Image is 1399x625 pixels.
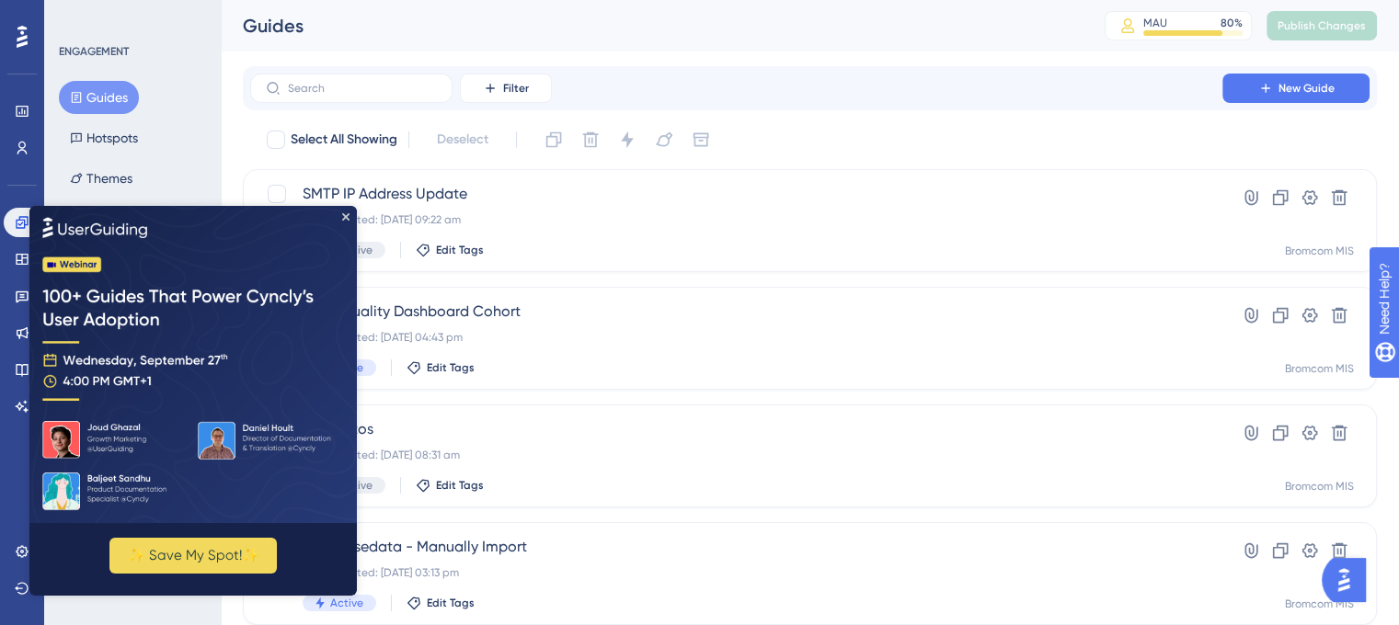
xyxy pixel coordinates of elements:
[1285,479,1354,494] div: Bromcom MIS
[291,129,397,151] span: Select All Showing
[437,129,488,151] span: Deselect
[330,596,363,610] span: Active
[303,212,1170,227] div: Last Updated: [DATE] 09:22 am
[303,448,1170,462] div: Last Updated: [DATE] 08:31 am
[436,478,484,493] span: Edit Tags
[1279,81,1335,96] span: New Guide
[303,183,1170,205] span: SMTP IP Address Update
[1221,16,1243,30] div: 80 %
[1322,552,1377,608] iframe: UserGuiding AI Assistant Launcher
[43,5,115,27] span: Need Help?
[416,478,484,493] button: Edit Tags
[1267,11,1377,40] button: Publish Changes
[303,330,1170,345] div: Last Updated: [DATE] 04:43 pm
[313,7,320,15] div: Close Preview
[59,81,139,114] button: Guides
[303,418,1170,440] span: No photos
[59,121,149,154] button: Hotspots
[303,565,1170,580] div: Last Updated: [DATE] 03:13 pm
[243,13,1059,39] div: Guides
[1143,16,1167,30] div: MAU
[407,596,475,610] button: Edit Tags
[59,44,129,59] div: ENGAGEMENT
[288,82,437,95] input: Search
[1285,361,1354,376] div: Bromcom MIS
[1285,597,1354,611] div: Bromcom MIS
[303,536,1170,558] span: New Basedata - Manually Import
[416,243,484,257] button: Edit Tags
[420,123,505,156] button: Deselect
[59,162,143,195] button: Themes
[80,332,247,368] button: ✨ Save My Spot!✨
[427,596,475,610] span: Edit Tags
[1278,18,1366,33] span: Publish Changes
[1222,74,1370,103] button: New Guide
[503,81,529,96] span: Filter
[460,74,552,103] button: Filter
[407,360,475,375] button: Edit Tags
[1285,244,1354,258] div: Bromcom MIS
[427,360,475,375] span: Edit Tags
[436,243,484,257] span: Edit Tags
[303,301,1170,323] span: Data Quality Dashboard Cohort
